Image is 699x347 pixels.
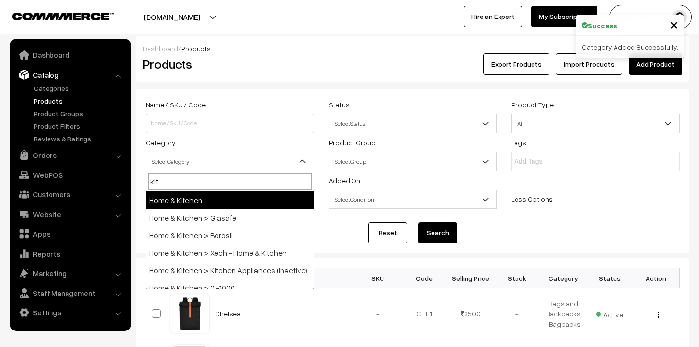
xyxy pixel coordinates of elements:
[494,288,540,339] td: -
[329,138,376,148] label: Product Group
[329,153,497,170] span: Select Group
[355,268,401,288] th: SKU
[401,268,448,288] th: Code
[146,153,314,170] span: Select Category
[146,209,314,226] li: Home & Kitchen > Glasafe
[12,186,128,203] a: Customers
[32,121,128,131] a: Product Filters
[146,261,314,279] li: Home & Kitchen > Kitchen Appliances (Inactive)
[586,268,633,288] th: Status
[143,44,178,52] a: Dashboard
[146,100,206,110] label: Name / SKU / Code
[511,100,554,110] label: Product Type
[368,222,407,243] a: Reset
[329,152,497,171] span: Select Group
[12,225,128,243] a: Apps
[143,56,313,71] h2: Products
[12,66,128,84] a: Catalog
[511,138,526,148] label: Tags
[556,53,622,75] a: Import Products
[12,304,128,321] a: Settings
[12,146,128,164] a: Orders
[511,114,680,133] span: All
[146,152,314,171] span: Select Category
[514,156,599,167] input: Add Tags
[146,279,314,296] li: Home & Kitchen > 0 -1000
[12,166,128,184] a: WebPOS
[329,114,497,133] span: Select Status
[483,53,549,75] button: Export Products
[32,96,128,106] a: Products
[670,15,678,33] span: ×
[12,10,97,21] a: COMMMERCE
[12,284,128,302] a: Staff Management
[12,46,128,64] a: Dashboard
[143,43,682,53] div: /
[146,191,314,209] li: Home & Kitchen
[401,288,448,339] td: CHE1
[658,312,659,318] img: Menu
[540,288,587,339] td: Bags and Backpacks, Bagpacks
[329,190,497,209] span: Select Condition
[110,5,234,29] button: [DOMAIN_NAME]
[540,268,587,288] th: Category
[355,288,401,339] td: -
[181,44,211,52] span: Products
[146,138,176,148] label: Category
[494,268,540,288] th: Stock
[12,206,128,223] a: Website
[32,134,128,144] a: Reviews & Ratings
[418,222,457,243] button: Search
[32,83,128,93] a: Categories
[672,10,687,24] img: user
[531,6,597,27] a: My Subscription
[448,288,494,339] td: 3500
[146,244,314,261] li: Home & Kitchen > Xech - Home & Kitchen
[146,114,314,133] input: Name / SKU / Code
[670,17,678,32] button: Close
[146,226,314,244] li: Home & Kitchen > Borosil
[448,268,494,288] th: Selling Price
[588,20,617,31] strong: Success
[215,310,241,318] a: Chelsea
[329,191,497,208] span: Select Condition
[329,100,349,110] label: Status
[633,268,680,288] th: Action
[511,195,553,203] a: Less Options
[609,5,692,29] button: Rahul YDS
[596,307,623,320] span: Active
[576,36,684,58] div: Category Added Successfully.
[12,264,128,282] a: Marketing
[329,175,360,186] label: Added On
[464,6,522,27] a: Hire an Expert
[12,245,128,262] a: Reports
[12,13,114,20] img: COMMMERCE
[32,108,128,119] a: Product Groups
[329,115,497,132] span: Select Status
[629,53,682,75] a: Add Product
[512,115,679,132] span: All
